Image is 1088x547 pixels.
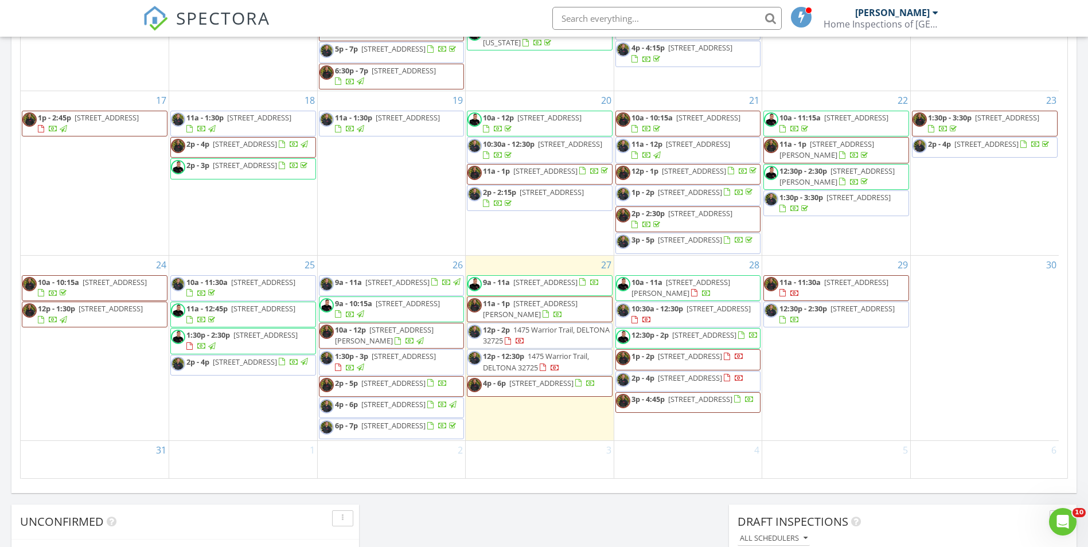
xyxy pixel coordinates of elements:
a: 2p - 4p [STREET_ADDRESS] [170,137,316,158]
img: alexis_espinosa_108.jpg [467,112,482,127]
a: 1:30p - 2:30p [STREET_ADDRESS] [186,330,298,351]
td: Go to September 1, 2025 [169,441,318,479]
a: 11a - 1p [STREET_ADDRESS][PERSON_NAME] [467,296,613,322]
a: 2p - 3p [STREET_ADDRESS] [170,158,316,179]
td: Go to August 26, 2025 [317,255,466,441]
span: 10a - 12p [335,325,366,335]
img: 4n9a6001.jpg [616,303,630,318]
img: 4n9a6001.jpg [171,277,185,291]
a: Go to August 28, 2025 [747,256,762,274]
span: [STREET_ADDRESS] [213,160,277,170]
a: 9a - 10:15a [STREET_ADDRESS] [319,296,465,322]
span: [STREET_ADDRESS][PERSON_NAME] [631,277,730,298]
a: 10a - 12p [STREET_ADDRESS] [483,112,582,134]
img: 4n9a6001.jpg [319,44,334,58]
a: 9a - 11a [STREET_ADDRESS] [335,277,462,287]
span: 12:30p - 2:30p [779,303,827,314]
span: 2p - 5p [335,378,358,388]
td: Go to August 25, 2025 [169,255,318,441]
a: 12:30p - 2p [STREET_ADDRESS] [615,328,761,349]
a: 12:30p - 2:30p [STREET_ADDRESS] [763,302,909,327]
a: 12:30p - 2:30p [STREET_ADDRESS][PERSON_NAME] [763,164,909,190]
img: alexis_espinosa_108.jpg [171,160,185,174]
span: [STREET_ADDRESS] [672,330,736,340]
td: Go to September 4, 2025 [614,441,762,479]
td: Go to August 31, 2025 [21,441,169,479]
a: 1p - 2:45p [STREET_ADDRESS] [22,111,167,136]
img: 4n9a6006.jpg [22,112,37,127]
a: 1p - 2p [STREET_ADDRESS] [631,351,744,361]
img: 4n9a6001.jpg [467,187,482,201]
span: [STREET_ADDRESS] [372,351,436,361]
a: Go to September 3, 2025 [604,441,614,459]
span: 10a - 10:15a [38,277,79,287]
span: [STREET_ADDRESS] [213,357,277,367]
span: [STREET_ADDRESS] [676,112,740,123]
img: 4n9a6006.jpg [616,394,630,408]
img: 4n9a6001.jpg [319,420,334,435]
td: Go to September 6, 2025 [910,441,1059,479]
span: [STREET_ADDRESS] [658,187,722,197]
span: [STREET_ADDRESS][PERSON_NAME] [779,166,895,187]
a: Go to August 23, 2025 [1044,91,1059,110]
span: 1475 Warrior Trail, DELTONA 32725 [483,325,610,346]
a: 2p - 2:30p [STREET_ADDRESS] [631,208,732,229]
a: 1p - 2:45p [STREET_ADDRESS] [38,112,139,134]
a: Go to September 5, 2025 [900,441,910,459]
a: 11a - 1:30p [STREET_ADDRESS] [335,112,440,134]
a: 4p - 6p [STREET_ADDRESS] [467,376,613,397]
span: 10a - 11a [631,277,662,287]
span: [STREET_ADDRESS] [75,112,139,123]
a: 2p - 4p [STREET_ADDRESS] [912,137,1058,158]
a: 1:30p - 3:30p [STREET_ADDRESS] [779,192,891,213]
a: 11a - 1p [STREET_ADDRESS] [483,166,610,176]
a: 10:30a - 12:30p [STREET_ADDRESS] [631,303,751,325]
a: 1:30p - 3p [STREET_ADDRESS] [335,351,436,372]
span: [STREET_ADDRESS] [233,330,298,340]
div: Home Inspections of Southeast FL, Inc. [824,18,938,30]
a: 10:30a - 12:30p [STREET_ADDRESS] [483,139,602,160]
span: [STREET_ADDRESS] [361,44,426,54]
a: SPECTORA [143,15,270,40]
a: Go to August 25, 2025 [302,256,317,274]
a: 2p - 4p [STREET_ADDRESS] [186,139,310,149]
a: 2p - 4p [STREET_ADDRESS] [928,139,1051,149]
td: Go to August 24, 2025 [21,255,169,441]
span: 1:30p - 3p [335,351,368,361]
span: [STREET_ADDRESS] [213,139,277,149]
img: 4n9a6001.jpg [616,139,630,153]
a: 10:30a - 12:30p [STREET_ADDRESS] [467,137,613,163]
span: 2p - 3p [186,160,209,170]
a: 10a - 12p [STREET_ADDRESS][PERSON_NAME] [335,325,434,346]
a: 1p - 2p [STREET_ADDRESS] [631,187,755,197]
span: [STREET_ADDRESS] [372,65,436,76]
span: 11a - 1:30p [186,112,224,123]
span: 1475 Warrior Trail, DELTONA 32725 [483,351,589,372]
span: [STREET_ADDRESS] [509,378,574,388]
span: 2p - 4p [186,139,209,149]
a: 4p - 6p [STREET_ADDRESS] [335,399,458,409]
span: 10:30a - 12:30p [483,139,535,149]
img: 4n9a6006.jpg [319,378,334,392]
img: 4n9a6006.jpg [467,378,482,392]
img: 4n9a6001.jpg [171,357,185,371]
a: 11a - 1p [STREET_ADDRESS] [467,164,613,185]
img: 4n9a6001.jpg [764,303,778,318]
a: 11a - 1p [STREET_ADDRESS][PERSON_NAME] [779,139,874,160]
img: 4n9a6006.jpg [171,139,185,153]
td: Go to September 2, 2025 [317,441,466,479]
a: 11a - 1p [STREET_ADDRESS][PERSON_NAME] [483,298,578,319]
span: 12:30p - 2:30p [779,166,827,176]
span: 1p - 2p [631,351,654,361]
img: alexis_espinosa_108.jpg [764,112,778,127]
span: 12p - 1p [631,166,658,176]
a: 10a - 11:15a [STREET_ADDRESS] [779,112,888,134]
span: 11a - 12p [631,139,662,149]
span: [STREET_ADDRESS] [517,112,582,123]
a: 6p - 7p [STREET_ADDRESS] [319,419,465,439]
a: 10a - 10:15a [STREET_ADDRESS] [38,277,147,298]
a: 9a - 11a [STREET_ADDRESS] [467,275,613,296]
a: Go to September 2, 2025 [455,441,465,459]
span: [STREET_ADDRESS] [826,192,891,202]
span: 1p - 2p [631,187,654,197]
